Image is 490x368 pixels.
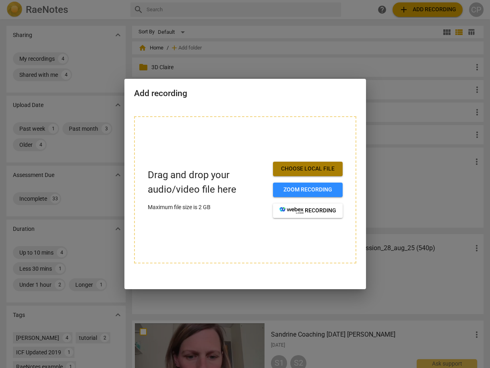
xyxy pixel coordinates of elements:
p: Maximum file size is 2 GB [148,203,267,212]
span: Choose local file [279,165,336,173]
span: recording [279,207,336,215]
button: Choose local file [273,162,343,176]
p: Drag and drop your audio/video file here [148,168,267,196]
button: Zoom recording [273,183,343,197]
span: Zoom recording [279,186,336,194]
h2: Add recording [134,88,356,99]
button: recording [273,204,343,218]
